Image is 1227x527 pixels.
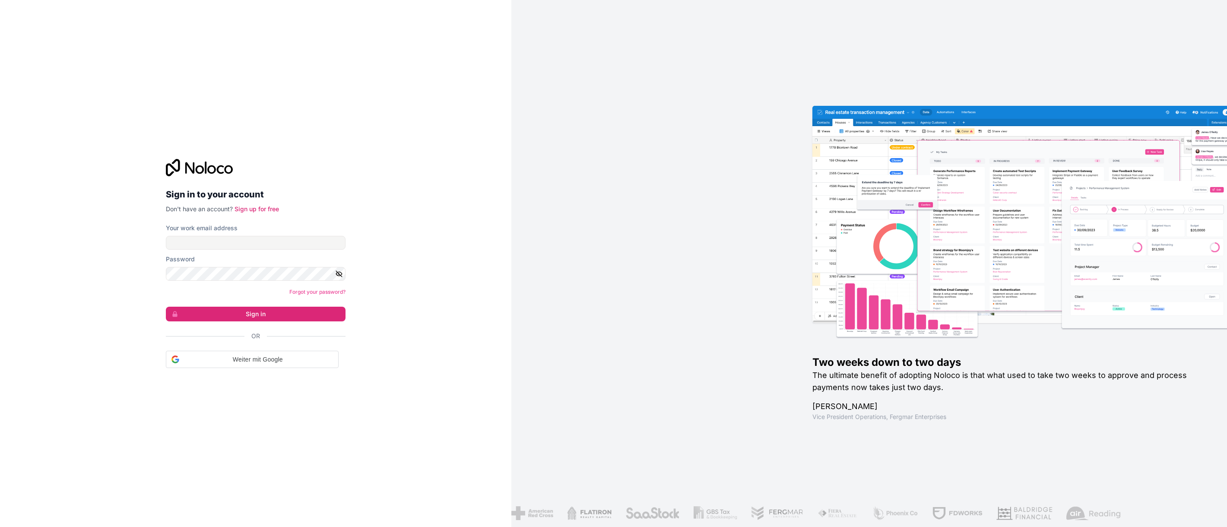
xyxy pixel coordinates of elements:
[251,332,260,340] span: Or
[183,355,333,364] span: Weiter mit Google
[166,267,346,281] input: Password
[870,506,917,520] img: /assets/phoenix-BREaitsQ.png
[692,506,736,520] img: /assets/gbstax-C-GtDUiK.png
[510,506,552,520] img: /assets/american-red-cross-BAupjrZR.png
[749,506,802,520] img: /assets/fergmar-CudnrXN5.png
[565,506,610,520] img: /assets/flatiron-C8eUkumj.png
[235,205,279,213] a: Sign up for free
[816,506,856,520] img: /assets/fiera-fwj2N5v4.png
[812,356,1199,369] h1: Two weeks down to two days
[166,187,346,202] h2: Sign in to your account
[624,506,678,520] img: /assets/saastock-C6Zbiodz.png
[1065,506,1119,520] img: /assets/airreading-FwAmRzSr.png
[166,205,233,213] span: Don't have an account?
[166,307,346,321] button: Sign in
[166,224,238,232] label: Your work email address
[812,413,1199,421] h1: Vice President Operations , Fergmar Enterprises
[812,369,1199,394] h2: The ultimate benefit of adopting Noloco is that what used to take two weeks to approve and proces...
[166,351,339,368] div: Weiter mit Google
[812,400,1199,413] h1: [PERSON_NAME]
[930,506,981,520] img: /assets/fdworks-Bi04fVtw.png
[166,236,346,250] input: Email address
[166,255,195,263] label: Password
[995,506,1051,520] img: /assets/baldridge-DxmPIwAm.png
[289,289,346,295] a: Forgot your password?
